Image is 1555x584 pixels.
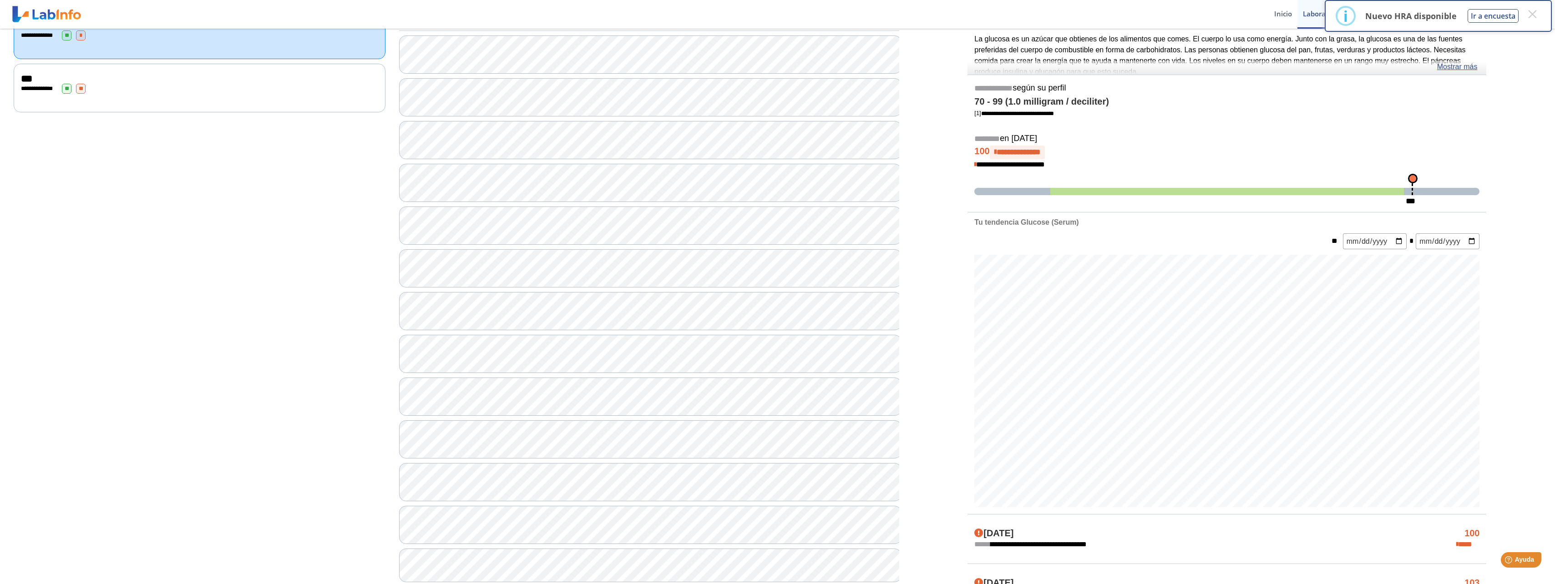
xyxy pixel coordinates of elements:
input: mm/dd/yyyy [1416,233,1479,249]
div: i [1343,8,1348,24]
input: mm/dd/yyyy [1343,233,1407,249]
h4: 70 - 99 (1.0 milligram / deciliter) [974,96,1479,107]
a: Mostrar más [1437,61,1478,72]
p: Nuevo HRA disponible [1365,10,1457,21]
h4: 100 [1464,528,1479,539]
a: [1] [974,110,1054,116]
h4: [DATE] [974,528,1013,539]
h5: según su perfil [974,83,1479,94]
button: Close this dialog [1524,6,1540,22]
b: Tu tendencia Glucose (Serum) [974,218,1079,226]
h4: 100 [974,146,1479,159]
iframe: Help widget launcher [1474,549,1545,574]
h5: en [DATE] [974,134,1479,144]
p: La glucosa es un azúcar que obtienes de los alimentos que comes. El cuerpo lo usa como energía. J... [974,34,1479,77]
button: Ir a encuesta [1468,9,1519,23]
